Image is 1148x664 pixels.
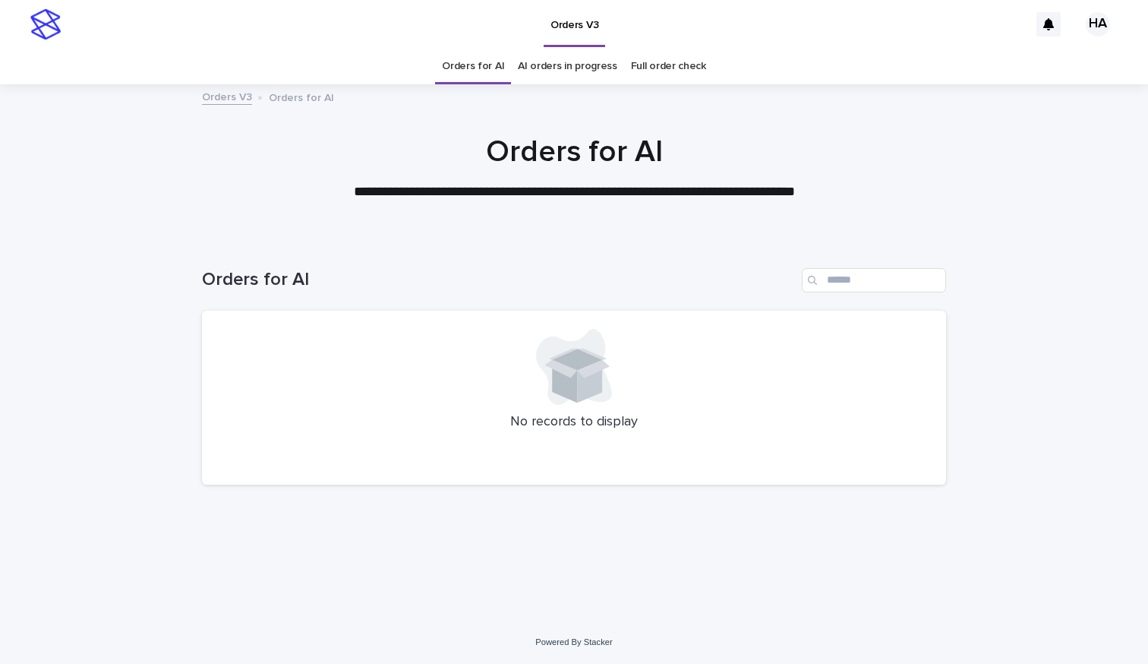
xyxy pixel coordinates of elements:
[202,87,252,105] a: Orders V3
[442,49,504,84] a: Orders for AI
[1086,12,1110,36] div: HA
[220,414,928,431] p: No records to display
[802,268,946,292] input: Search
[518,49,617,84] a: AI orders in progress
[631,49,706,84] a: Full order check
[202,134,946,170] h1: Orders for AI
[30,9,61,40] img: stacker-logo-s-only.png
[202,269,796,291] h1: Orders for AI
[535,637,612,647] a: Powered By Stacker
[269,88,334,105] p: Orders for AI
